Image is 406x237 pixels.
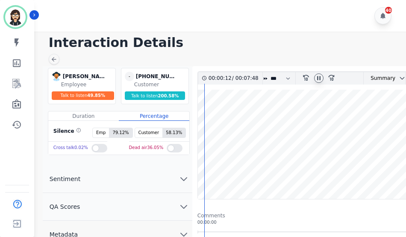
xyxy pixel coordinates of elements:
[43,175,87,183] span: Sentiment
[52,91,114,100] div: Talk to listen
[119,111,189,121] div: Percentage
[136,72,179,81] div: [PHONE_NUMBER]
[49,35,397,50] h1: Interaction Details
[87,93,105,98] span: 49.85 %
[179,174,189,184] svg: chevron down
[43,193,192,221] button: QA Scores chevron down
[364,72,395,85] div: Summary
[179,202,189,212] svg: chevron down
[399,75,406,82] svg: chevron down
[395,75,406,82] button: chevron down
[135,128,163,138] span: Customer
[209,72,261,85] div: /
[5,7,26,27] img: Bordered avatar
[43,165,192,193] button: Sentiment chevron down
[52,128,81,138] div: Silence
[162,128,185,138] span: 58.13 %
[209,72,232,85] div: 00:00:12
[53,142,88,154] div: Cross talk 0.02 %
[134,81,187,88] div: Customer
[385,7,392,14] div: 40
[125,72,134,81] span: -
[93,128,109,138] span: Emp
[129,142,164,154] div: Dead air 36.05 %
[109,128,132,138] span: 79.12 %
[43,202,87,211] span: QA Scores
[61,81,114,88] div: Employee
[158,94,179,98] span: 200.58 %
[234,72,257,85] div: 00:07:48
[48,111,119,121] div: Duration
[63,72,106,81] div: [PERSON_NAME]
[125,91,185,100] div: Talk to listen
